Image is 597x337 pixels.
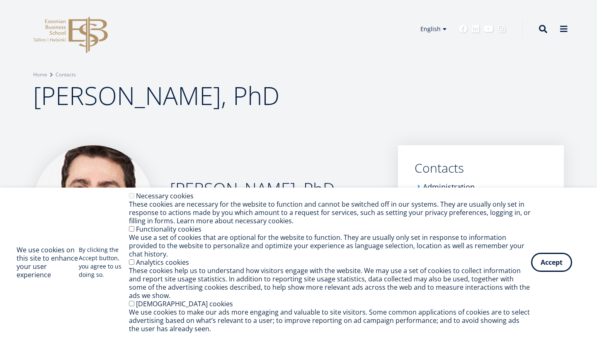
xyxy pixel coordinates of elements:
[129,233,531,258] div: We use a set of cookies that are optional for the website to function. They are usually only set ...
[33,145,153,266] img: Shahab Anbarjafari, Phd
[498,25,506,33] a: Instagram
[170,178,335,199] h2: [PERSON_NAME], PhD
[415,162,547,174] a: Contacts
[129,308,531,333] div: We use cookies to make our ads more engaging and valuable to site visitors. Some common applicati...
[17,246,79,279] h2: We use cookies on this site to enhance your user experience
[471,25,480,33] a: Linkedin
[129,266,531,300] div: These cookies help us to understand how visitors engage with the website. We may use a set of coo...
[484,25,493,33] a: Youtube
[33,71,47,79] a: Home
[56,71,76,79] a: Contacts
[459,25,467,33] a: Facebook
[129,200,531,225] div: These cookies are necessary for the website to function and cannot be switched off in our systems...
[423,183,475,191] a: Administration
[136,258,189,267] label: Analytics cookies
[136,191,194,200] label: Necessary cookies
[531,253,572,272] button: Accept
[136,299,233,308] label: [DEMOGRAPHIC_DATA] cookies
[136,225,201,234] label: Functionality cookies
[33,78,279,112] span: [PERSON_NAME], PhD
[79,246,129,279] p: By clicking the Accept button, you agree to us doing so.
